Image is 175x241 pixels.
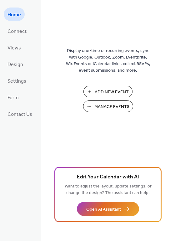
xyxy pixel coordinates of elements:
span: Settings [7,76,26,86]
span: Views [7,43,21,53]
span: Form [7,93,19,103]
a: Connect [4,24,30,38]
button: Add New Event [83,86,132,97]
button: Open AI Assistant [77,202,139,216]
a: Form [4,90,22,104]
span: Add New Event [95,89,129,95]
a: Design [4,57,27,71]
span: Display one-time or recurring events, sync with Google, Outlook, Zoom, Eventbrite, Wix Events or ... [66,48,150,74]
span: Contact Us [7,110,32,119]
span: Want to adjust the layout, update settings, or change the design? The assistant can help. [65,182,152,197]
span: Manage Events [94,104,129,110]
span: Open AI Assistant [86,206,121,213]
a: Contact Us [4,107,36,120]
button: Manage Events [83,100,133,112]
a: Views [4,41,25,54]
span: Home [7,10,21,20]
span: Design [7,60,23,69]
span: Connect [7,27,27,36]
a: Settings [4,74,30,87]
span: Edit Your Calendar with AI [77,173,139,182]
a: Home [4,8,25,21]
